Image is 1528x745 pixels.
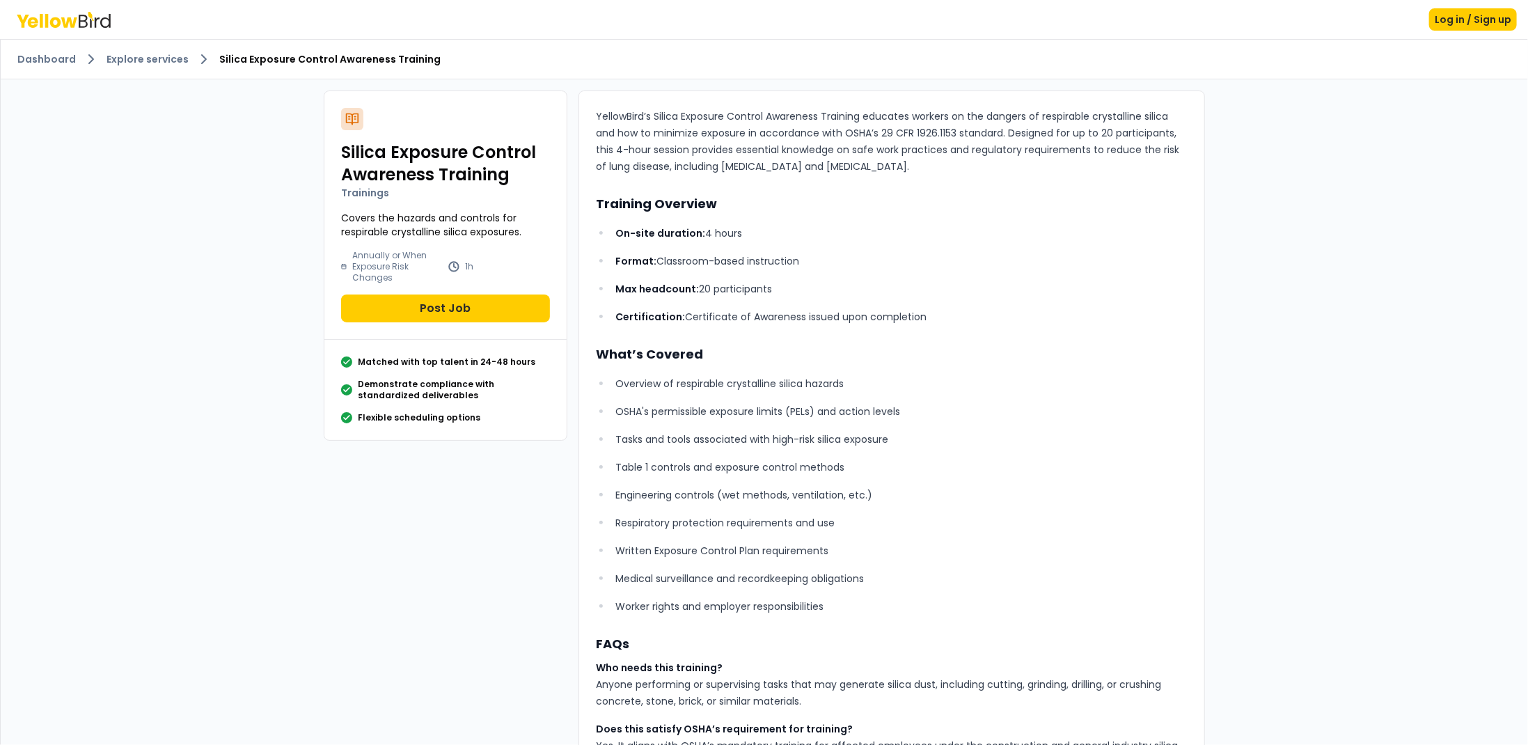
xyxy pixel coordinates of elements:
[615,487,1188,503] p: Engineering controls (wet methods, ventilation, etc.)
[596,722,853,736] strong: Does this satisfy OSHA’s requirement for training?
[615,282,699,296] strong: Max headcount:
[615,598,1188,615] p: Worker rights and employer responsibilities
[615,459,1188,476] p: Table 1 controls and exposure control methods
[17,52,76,66] a: Dashboard
[596,108,1188,175] p: YellowBird’s Silica Exposure Control Awareness Training educates workers on the dangers of respir...
[615,431,1188,448] p: Tasks and tools associated with high-risk silica exposure
[615,310,685,324] strong: Certification:
[341,295,550,322] button: Post Job
[17,51,1511,68] nav: breadcrumb
[615,253,1188,269] p: Classroom-based instruction
[596,195,717,212] strong: Training Overview
[341,211,550,239] p: Covers the hazards and controls for respirable crystalline silica exposures.
[615,542,1188,559] p: Written Exposure Control Plan requirements
[615,308,1188,325] p: Certificate of Awareness issued upon completion
[107,52,189,66] a: Explore services
[341,141,550,186] h2: Silica Exposure Control Awareness Training
[352,250,443,283] p: Annually or When Exposure Risk Changes
[615,515,1188,531] p: Respiratory protection requirements and use
[358,356,535,368] p: Matched with top talent in 24-48 hours
[596,661,723,675] strong: Who needs this training?
[219,52,441,66] span: Silica Exposure Control Awareness Training
[465,261,473,272] p: 1h
[358,412,480,423] p: Flexible scheduling options
[615,254,656,268] strong: Format:
[596,635,629,652] strong: FAQs
[615,375,1188,392] p: Overview of respirable crystalline silica hazards
[615,570,1188,587] p: Medical surveillance and recordkeeping obligations
[615,281,1188,297] p: 20 participants
[1429,8,1517,31] button: Log in / Sign up
[615,226,705,240] strong: On-site duration:
[615,225,1188,242] p: 4 hours
[358,379,550,401] p: Demonstrate compliance with standardized deliverables
[615,403,1188,420] p: OSHA's permissible exposure limits (PELs) and action levels
[596,659,1188,709] p: Anyone performing or supervising tasks that may generate silica dust, including cutting, grinding...
[341,186,550,200] p: Trainings
[596,345,703,363] strong: What’s Covered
